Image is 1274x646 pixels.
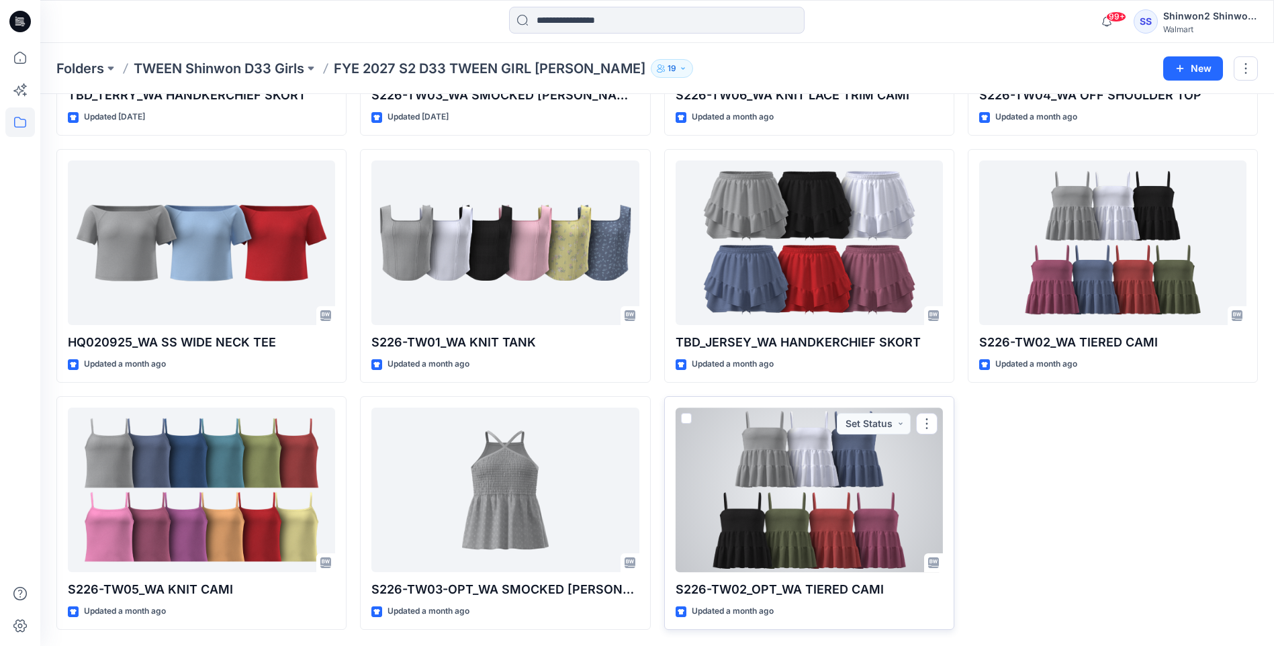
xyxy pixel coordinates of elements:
p: TBD_JERSEY_WA HANDKERCHIEF SKORT [676,333,943,352]
button: New [1163,56,1223,81]
p: S226-TW06_WA KNIT LACE TRIM CAMI [676,86,943,105]
p: Updated a month ago [84,357,166,371]
p: Updated a month ago [995,110,1077,124]
span: 99+ [1106,11,1126,22]
p: S226-TW03-OPT_WA SMOCKED [PERSON_NAME] [371,580,639,599]
a: S226-TW05_WA KNIT CAMI [68,408,335,572]
a: TWEEN Shinwon D33 Girls [134,59,304,78]
p: Updated a month ago [692,604,774,618]
p: Updated [DATE] [84,110,145,124]
p: Updated a month ago [388,357,469,371]
p: TBD_TERRY_WA HANDKERCHIEF SKORT [68,86,335,105]
a: HQ020925_WA SS WIDE NECK TEE [68,160,335,325]
p: Updated a month ago [995,357,1077,371]
a: S226-TW01_WA KNIT TANK [371,160,639,325]
p: Updated a month ago [388,604,469,618]
div: Shinwon2 Shinwon2 [1163,8,1257,24]
div: Walmart [1163,24,1257,34]
p: S226-TW01_WA KNIT TANK [371,333,639,352]
p: Updated [DATE] [388,110,449,124]
p: HQ020925_WA SS WIDE NECK TEE [68,333,335,352]
p: Updated a month ago [84,604,166,618]
a: S226-TW02_WA TIERED CAMI [979,160,1246,325]
p: 19 [668,61,676,76]
a: TBD_JERSEY_WA HANDKERCHIEF SKORT [676,160,943,325]
p: S226-TW05_WA KNIT CAMI [68,580,335,599]
p: Updated a month ago [692,110,774,124]
p: S226-TW03_WA SMOCKED [PERSON_NAME] [371,86,639,105]
a: Folders [56,59,104,78]
p: S226-TW02_OPT_WA TIERED CAMI [676,580,943,599]
p: S226-TW02_WA TIERED CAMI [979,333,1246,352]
a: S226-TW03-OPT_WA SMOCKED HALTER CAMI [371,408,639,572]
p: FYE 2027 S2 D33 TWEEN GIRL [PERSON_NAME] [334,59,645,78]
p: Updated a month ago [692,357,774,371]
p: S226-TW04_WA OFF SHOULDER TOP [979,86,1246,105]
div: SS [1134,9,1158,34]
a: S226-TW02_OPT_WA TIERED CAMI [676,408,943,572]
button: 19 [651,59,693,78]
